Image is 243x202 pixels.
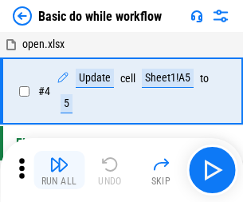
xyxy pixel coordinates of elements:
button: Skip [135,151,186,189]
div: Update [76,69,114,88]
div: to [200,73,209,85]
img: Support [190,10,203,22]
img: Back [13,6,32,26]
div: 5 [61,94,73,113]
span: # 4 [38,85,50,97]
img: Run All [49,155,69,174]
img: Main button [199,157,225,183]
div: cell [120,73,135,85]
button: Run All [33,151,84,189]
span: open.xlsx [22,38,65,50]
div: Skip [151,176,171,186]
div: Run All [41,176,77,186]
img: Settings menu [211,6,230,26]
div: Sheet1!A5 [142,69,194,88]
img: Skip [151,155,170,174]
div: Basic do while workflow [38,9,162,24]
